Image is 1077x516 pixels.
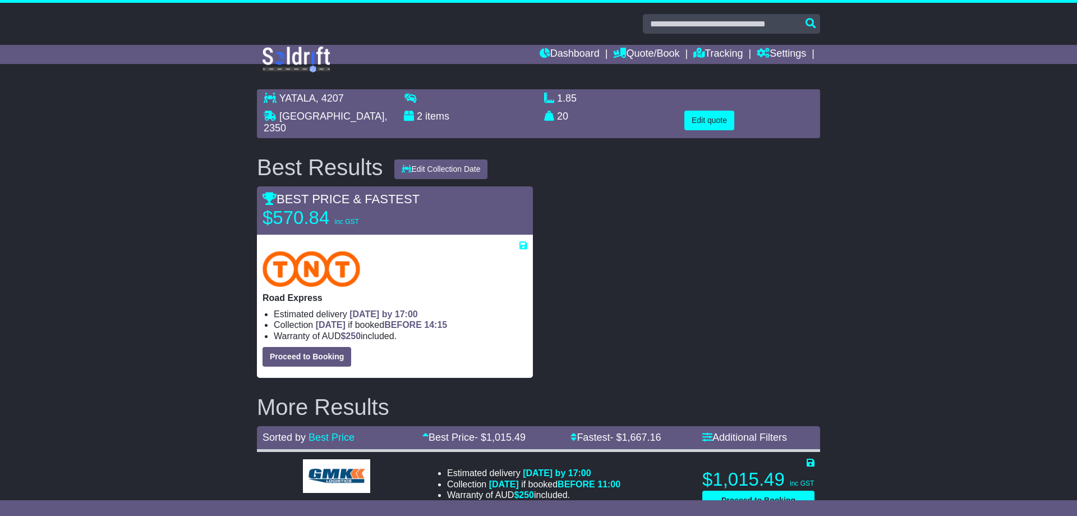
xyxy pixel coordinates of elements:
li: Estimated delivery [447,468,620,478]
li: Collection [447,479,620,490]
a: Fastest- $1,667.16 [570,432,661,443]
a: Additional Filters [702,432,787,443]
span: BEST PRICE & FASTEST [263,192,420,206]
span: $ [514,490,534,500]
span: 14:15 [424,320,447,330]
span: 1.85 [557,93,577,104]
span: , 4207 [316,93,344,104]
span: 11:00 [597,480,620,489]
p: Road Express [263,293,527,303]
span: 1,667.16 [622,432,661,443]
span: - $ [610,432,661,443]
li: Warranty of AUD included. [447,490,620,500]
p: $1,015.49 [702,468,814,491]
span: [GEOGRAPHIC_DATA] [279,111,384,122]
li: Estimated delivery [274,309,527,319]
span: Sorted by [263,432,306,443]
li: Warranty of AUD included. [274,331,527,341]
a: Best Price- $1,015.49 [422,432,526,443]
li: Collection [274,319,527,330]
span: [DATE] [316,320,346,330]
span: if booked [489,480,620,489]
span: - $ [475,432,526,443]
span: YATALA [279,93,316,104]
span: $ [340,331,361,341]
span: inc GST [790,480,814,487]
span: [DATE] by 17:00 [523,468,591,478]
span: 1,015.49 [486,432,526,443]
a: Tracking [693,45,743,64]
span: 250 [346,331,361,341]
button: Proceed to Booking [263,347,351,367]
a: Quote/Book [613,45,679,64]
span: 2 [417,111,422,122]
img: GMK Logistics: General [303,459,370,493]
span: , 2350 [264,111,387,134]
a: Settings [757,45,806,64]
span: inc GST [334,218,358,226]
span: items [425,111,449,122]
p: $570.84 [263,207,403,229]
span: if booked [316,320,447,330]
button: Proceed to Booking [702,491,814,510]
span: [DATE] [489,480,519,489]
button: Edit quote [684,111,734,130]
button: Edit Collection Date [394,159,488,179]
img: TNT Domestic: Road Express [263,251,360,287]
span: BEFORE [384,320,422,330]
h2: More Results [257,395,820,419]
span: 20 [557,111,568,122]
span: 250 [519,490,534,500]
span: [DATE] by 17:00 [349,309,418,319]
a: Best Price [309,432,355,443]
div: Best Results [251,155,389,180]
a: Dashboard [540,45,600,64]
span: BEFORE [558,480,595,489]
span: General [320,499,354,509]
